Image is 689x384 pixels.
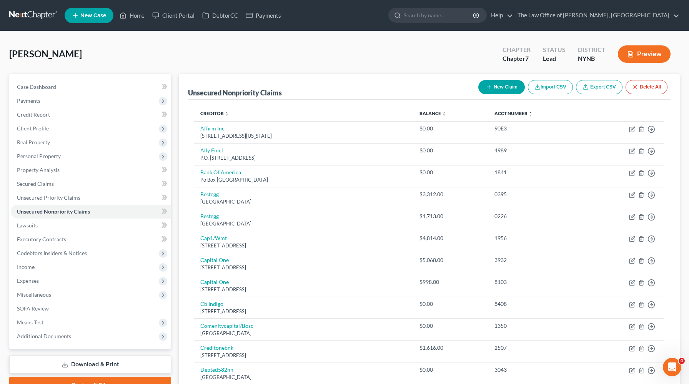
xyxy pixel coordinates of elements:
[225,112,229,116] i: unfold_more
[419,256,482,264] div: $5,068.00
[200,330,407,337] div: [GEOGRAPHIC_DATA]
[442,112,446,116] i: unfold_more
[200,220,407,227] div: [GEOGRAPHIC_DATA]
[578,54,606,63] div: NYNB
[200,110,229,116] a: Creditor unfold_more
[543,54,566,63] div: Lead
[200,322,253,329] a: Comenitycapital/Bosc
[17,139,50,145] span: Real Property
[200,169,241,175] a: Bank Of America
[11,80,171,94] a: Case Dashboard
[17,277,39,284] span: Expenses
[494,212,579,220] div: 0226
[528,112,533,116] i: unfold_more
[242,8,285,22] a: Payments
[17,167,60,173] span: Property Analysis
[200,176,407,184] div: Po Box [GEOGRAPHIC_DATA]
[200,308,407,315] div: [STREET_ADDRESS]
[578,45,606,54] div: District
[11,219,171,232] a: Lawsuits
[419,125,482,132] div: $0.00
[200,132,407,140] div: [STREET_ADDRESS][US_STATE]
[543,45,566,54] div: Status
[494,110,533,116] a: Acct Number unfold_more
[200,213,219,219] a: Bestegg
[419,278,482,286] div: $998.00
[200,257,229,263] a: Capital One
[200,242,407,249] div: [STREET_ADDRESS]
[514,8,679,22] a: The Law Office of [PERSON_NAME], [GEOGRAPHIC_DATA]
[11,108,171,122] a: Credit Report
[419,110,446,116] a: Balance unfold_more
[17,319,43,326] span: Means Test
[17,111,50,118] span: Credit Report
[17,208,90,215] span: Unsecured Nonpriority Claims
[487,8,513,22] a: Help
[419,300,482,308] div: $0.00
[576,80,622,94] a: Export CSV
[17,250,87,256] span: Codebtors Insiders & Notices
[200,301,223,307] a: Cb Indigo
[679,358,685,364] span: 4
[17,83,56,90] span: Case Dashboard
[494,278,579,286] div: 8103
[17,180,54,187] span: Secured Claims
[188,88,282,97] div: Unsecured Nonpriority Claims
[11,191,171,205] a: Unsecured Priority Claims
[503,45,531,54] div: Chapter
[494,234,579,242] div: 1956
[404,8,474,22] input: Search by name...
[494,300,579,308] div: 8408
[200,344,233,351] a: Creditonebnk
[11,232,171,246] a: Executory Contracts
[17,305,49,312] span: SOFA Review
[17,222,38,229] span: Lawsuits
[419,147,482,154] div: $0.00
[419,169,482,176] div: $0.00
[494,344,579,352] div: 2507
[11,177,171,191] a: Secured Claims
[200,279,229,285] a: Capital One
[494,256,579,264] div: 3932
[494,366,579,374] div: 3043
[494,169,579,176] div: 1841
[200,191,219,197] a: Bestegg
[17,264,35,270] span: Income
[200,147,223,154] a: Ally Fincl
[419,344,482,352] div: $1,616.00
[9,356,171,374] a: Download & Print
[200,264,407,271] div: [STREET_ADDRESS]
[200,198,407,205] div: [GEOGRAPHIC_DATA]
[148,8,198,22] a: Client Portal
[200,366,233,373] a: Depted582nn
[626,80,667,94] button: Delete All
[200,352,407,359] div: [STREET_ADDRESS]
[116,8,148,22] a: Home
[528,80,573,94] button: Import CSV
[419,190,482,198] div: $3,312.00
[494,147,579,154] div: 4989
[419,212,482,220] div: $1,713.00
[419,366,482,374] div: $0.00
[494,322,579,330] div: 1350
[17,236,66,242] span: Executory Contracts
[17,97,40,104] span: Payments
[80,13,106,18] span: New Case
[200,235,227,241] a: Cap1/Wmt
[11,205,171,219] a: Unsecured Nonpriority Claims
[419,234,482,242] div: $4,814.00
[663,358,681,376] iframe: Intercom live chat
[478,80,525,94] button: New Claim
[17,153,61,159] span: Personal Property
[200,125,225,132] a: Affirm Inc
[17,291,51,298] span: Miscellaneous
[200,154,407,162] div: P.O. [STREET_ADDRESS]
[494,125,579,132] div: 90E3
[419,322,482,330] div: $0.00
[11,302,171,316] a: SOFA Review
[9,48,82,59] span: [PERSON_NAME]
[198,8,242,22] a: DebtorCC
[17,333,71,339] span: Additional Documents
[525,55,529,62] span: 7
[618,45,671,63] button: Preview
